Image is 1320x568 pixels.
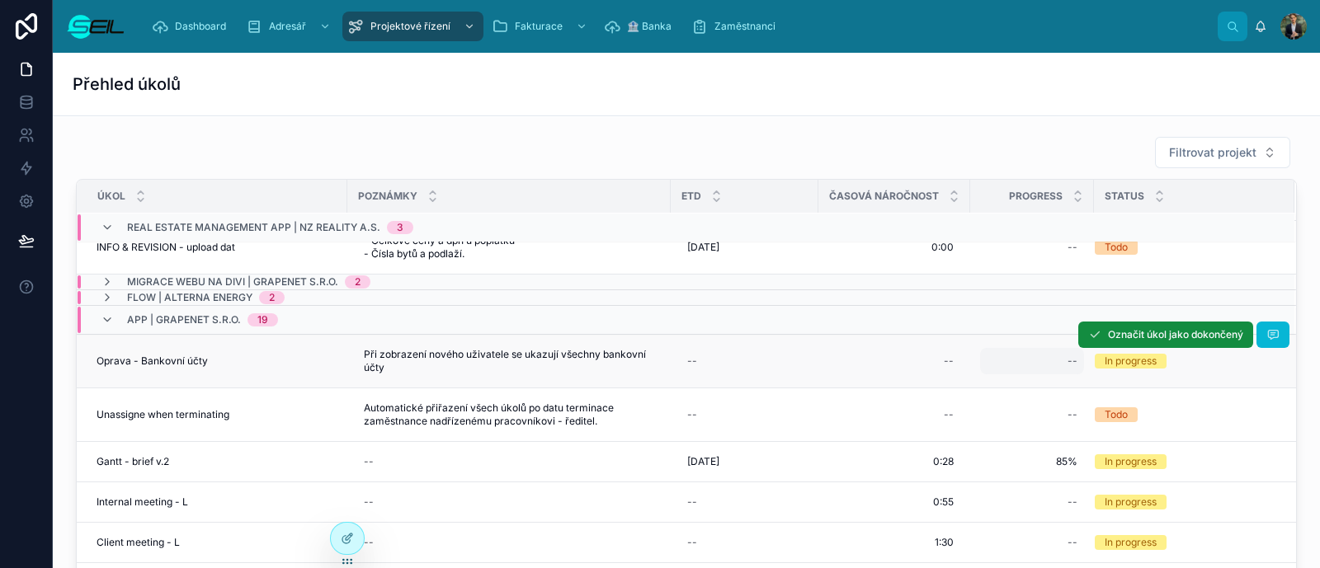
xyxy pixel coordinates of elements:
[269,20,306,33] span: Adresář
[97,455,169,468] span: Gantt - brief v.2
[73,73,181,96] h1: Přehled úkolů
[944,408,954,421] div: --
[127,291,252,304] span: Flow | Alterna Energy
[364,536,374,549] div: --
[175,20,226,33] span: Dashboard
[681,234,808,261] a: [DATE]
[1068,536,1077,549] div: --
[944,354,954,368] div: --
[681,348,808,374] a: --
[97,495,188,509] span: Internal meeting - L
[97,408,337,421] a: Unassigne when terminating
[1105,535,1157,550] div: In progress
[147,12,238,41] a: Dashboard
[1155,137,1290,168] button: Select Button
[687,241,719,254] span: [DATE]
[980,234,1084,261] a: --
[980,489,1084,515] a: --
[681,489,808,515] a: --
[364,234,618,261] span: - Celkové ceny a dph u poplatků - Čísla bytů a podlaží.
[687,408,697,421] div: --
[358,190,417,203] span: Poznámky
[687,536,697,549] div: --
[97,354,208,368] span: Oprava - Bankovní účty
[127,221,380,234] span: Real estate Management app | NZ Reality a.s.
[97,536,180,549] span: Client meeting - L
[828,489,960,515] a: 0:55
[681,529,808,556] a: --
[364,495,374,509] div: --
[687,354,697,368] div: --
[487,12,596,41] a: Fakturace
[397,221,403,234] div: 3
[933,455,954,468] span: 0:28
[1105,240,1128,255] div: Todo
[933,495,954,509] span: 0:55
[980,529,1084,556] a: --
[828,401,960,428] a: --
[1068,241,1077,254] div: --
[97,241,235,254] span: INFO & REVISION - upload dat
[357,448,661,475] a: --
[241,12,339,41] a: Adresář
[828,348,960,374] a: --
[357,228,661,267] a: - Celkové ceny a dph u poplatků - Čísla bytů a podlaží.
[1105,190,1144,203] span: Status
[1068,408,1077,421] div: --
[1095,407,1275,422] a: Todo
[714,20,775,33] span: Zaměstnanci
[97,190,125,203] span: Úkol
[1105,495,1157,509] div: In progress
[935,536,954,549] span: 1:30
[357,489,661,515] a: --
[97,354,337,368] a: Oprava - Bankovní účty
[1095,454,1275,469] a: In progress
[681,448,808,475] a: [DATE]
[1105,454,1157,469] div: In progress
[97,455,337,468] a: Gantt - brief v.2
[987,455,1077,468] span: 85%
[599,12,683,41] a: 🏦 Banka
[687,455,719,468] span: [DATE]
[1105,407,1128,422] div: Todo
[357,341,661,381] a: Při zobrazení nového uživatele se ukazují všechny bankovní účty
[355,275,361,289] div: 2
[681,190,701,203] span: ETD
[829,190,939,203] span: Časová náročnost
[980,348,1084,374] a: --
[97,408,229,421] span: Unassigne when terminating
[342,12,483,41] a: Projektové řízení
[1009,190,1063,203] span: Progress
[828,234,960,261] a: 0:00
[127,275,338,289] span: Migrace webu na Divi | GrapeNet s.r.o.
[364,401,654,428] span: Automatické přiřazení všech úkolů po datu terminace zaměstnance nadřízenému pracovníkovi - ředitel.
[139,8,1218,45] div: scrollable content
[931,241,954,254] span: 0:00
[257,313,268,326] div: 19
[687,495,697,509] div: --
[97,495,337,509] a: Internal meeting - L
[515,20,563,33] span: Fakturace
[1095,240,1275,255] a: Todo
[1169,144,1256,161] span: Filtrovat projekt
[686,12,787,41] a: Zaměstnanci
[681,401,808,428] a: --
[1068,495,1077,509] div: --
[364,348,654,374] span: Při zobrazení nového uživatele se ukazují všechny bankovní účty
[97,536,337,549] a: Client meeting - L
[127,313,241,326] span: App | GrapeNet s.r.o.
[357,395,661,434] a: Automatické přiřazení všech úkolů po datu terminace zaměstnance nadřízenému pracovníkovi - ředitel.
[66,13,125,40] img: App logo
[980,401,1084,428] a: --
[980,448,1084,475] a: 85%
[1078,322,1253,348] button: Označit úkol jako dokončený
[97,241,337,254] a: INFO & REVISION - upload dat
[1095,354,1275,368] a: In progress
[269,291,275,304] div: 2
[1108,328,1243,341] span: Označit úkol jako dokončený
[1068,354,1077,368] div: --
[364,455,374,468] div: --
[357,529,661,556] a: --
[1105,354,1157,368] div: In progress
[828,448,960,475] a: 0:28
